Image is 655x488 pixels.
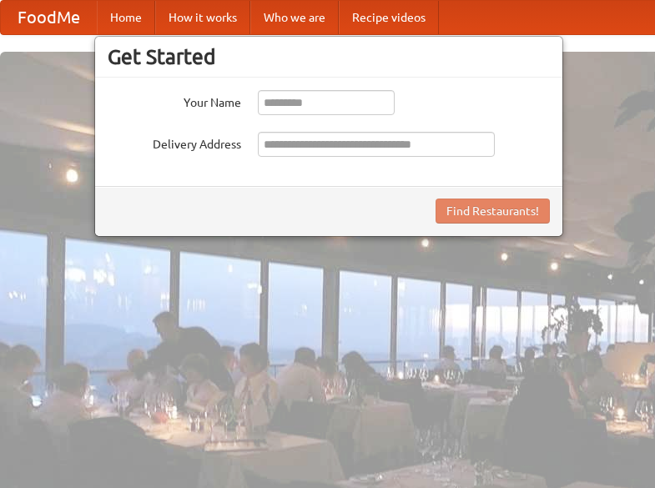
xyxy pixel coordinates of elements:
[1,1,97,34] a: FoodMe
[250,1,339,34] a: Who we are
[436,199,550,224] button: Find Restaurants!
[339,1,439,34] a: Recipe videos
[108,90,241,111] label: Your Name
[97,1,155,34] a: Home
[108,132,241,153] label: Delivery Address
[155,1,250,34] a: How it works
[108,44,550,69] h3: Get Started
